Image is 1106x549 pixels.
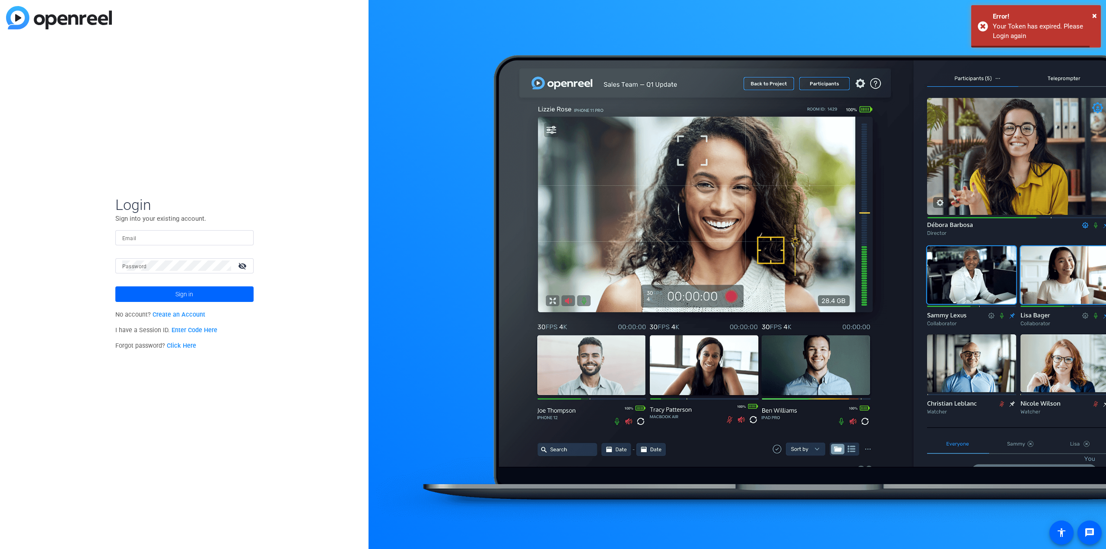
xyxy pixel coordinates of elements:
[115,342,197,349] span: Forgot password?
[153,311,205,318] a: Create an Account
[167,342,196,349] a: Click Here
[993,12,1094,22] div: Error!
[233,260,254,272] mat-icon: visibility_off
[115,214,254,223] p: Sign into your existing account.
[1092,9,1097,22] button: Close
[115,311,206,318] span: No account?
[1084,527,1095,538] mat-icon: message
[115,196,254,214] span: Login
[115,286,254,302] button: Sign in
[172,327,217,334] a: Enter Code Here
[115,327,218,334] span: I have a Session ID.
[122,232,247,243] input: Enter Email Address
[6,6,112,29] img: blue-gradient.svg
[1092,10,1097,21] span: ×
[993,22,1094,41] div: Your Token has expired. Please Login again
[122,263,147,270] mat-label: Password
[122,235,137,241] mat-label: Email
[175,283,193,305] span: Sign in
[1056,527,1067,538] mat-icon: accessibility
